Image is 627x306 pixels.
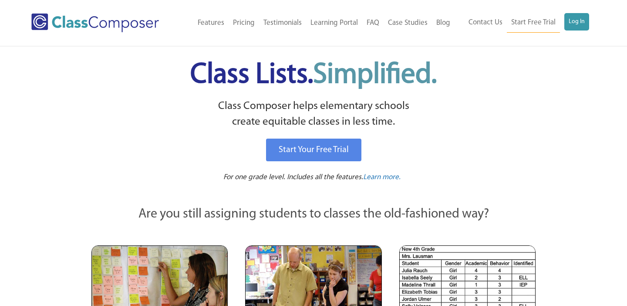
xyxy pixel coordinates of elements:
a: Log In [564,13,589,31]
p: Are you still assigning students to classes the old-fashioned way? [91,205,536,224]
a: FAQ [362,14,384,33]
a: Start Free Trial [507,13,560,33]
a: Blog [432,14,455,33]
img: Class Composer [31,14,159,32]
span: Class Lists. [190,61,437,89]
a: Start Your Free Trial [266,139,361,161]
span: Simplified. [313,61,437,89]
a: Features [193,14,229,33]
span: Start Your Free Trial [279,146,349,154]
a: Pricing [229,14,259,33]
p: Class Composer helps elementary schools create equitable classes in less time. [90,99,537,130]
nav: Header Menu [455,13,589,33]
span: For one grade level. Includes all the features. [223,173,363,181]
span: Learn more. [363,173,401,181]
a: Case Studies [384,14,432,33]
a: Testimonials [259,14,306,33]
a: Learn more. [363,172,401,183]
nav: Header Menu [179,14,455,33]
a: Contact Us [464,13,507,32]
a: Learning Portal [306,14,362,33]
